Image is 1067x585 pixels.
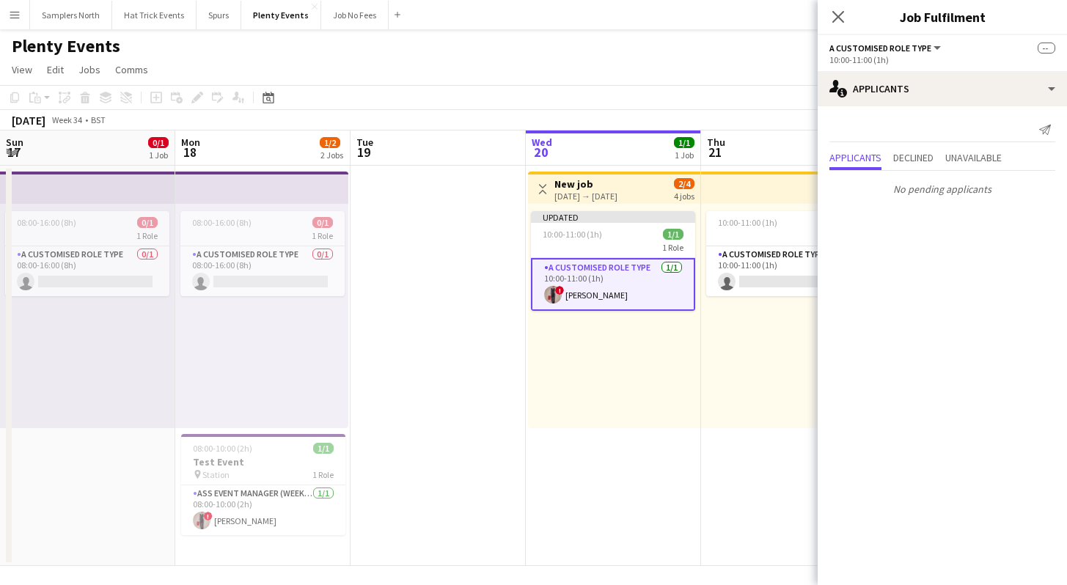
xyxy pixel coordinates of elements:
[5,246,169,296] app-card-role: A Customised Role Type0/108:00-16:00 (8h)
[531,211,695,223] div: Updated
[179,144,200,161] span: 18
[312,469,334,480] span: 1 Role
[554,177,617,191] h3: New job
[707,136,725,149] span: Thu
[829,54,1055,65] div: 10:00-11:00 (1h)
[313,443,334,454] span: 1/1
[829,152,881,163] span: Applicants
[818,177,1067,202] p: No pending applicants
[5,211,169,296] app-job-card: 08:00-16:00 (8h)0/11 RoleA Customised Role Type0/108:00-16:00 (8h)
[674,178,694,189] span: 2/4
[674,189,694,202] div: 4 jobs
[181,485,345,535] app-card-role: Ass Event Manager (weekday)1/108:00-10:00 (2h)![PERSON_NAME]
[1038,43,1055,54] span: --
[532,136,552,149] span: Wed
[48,114,85,125] span: Week 34
[354,144,373,161] span: 19
[115,63,148,76] span: Comms
[112,1,197,29] button: Hat Trick Events
[705,144,725,161] span: 21
[312,217,333,228] span: 0/1
[149,150,168,161] div: 1 Job
[6,136,23,149] span: Sun
[30,1,112,29] button: Samplers North
[137,217,158,228] span: 0/1
[181,455,345,468] h3: Test Event
[706,246,870,296] app-card-role: A Customised Role Type1A0/110:00-11:00 (1h)
[555,286,564,295] span: !
[241,1,321,29] button: Plenty Events
[109,60,154,79] a: Comms
[674,137,694,148] span: 1/1
[197,1,241,29] button: Spurs
[312,230,333,241] span: 1 Role
[829,43,943,54] button: A Customised Role Type
[180,246,345,296] app-card-role: A Customised Role Type0/108:00-16:00 (8h)
[204,512,213,520] span: !
[818,7,1067,26] h3: Job Fulfilment
[718,217,777,228] span: 10:00-11:00 (1h)
[529,144,552,161] span: 20
[321,1,389,29] button: Job No Fees
[893,152,934,163] span: Declined
[543,229,602,240] span: 10:00-11:00 (1h)
[663,229,683,240] span: 1/1
[945,152,1002,163] span: Unavailable
[818,71,1067,106] div: Applicants
[531,258,695,311] app-card-role: A Customised Role Type1/110:00-11:00 (1h)![PERSON_NAME]
[554,191,617,202] div: [DATE] → [DATE]
[12,35,120,57] h1: Plenty Events
[320,150,343,161] div: 2 Jobs
[78,63,100,76] span: Jobs
[41,60,70,79] a: Edit
[181,434,345,535] app-job-card: 08:00-10:00 (2h)1/1Test Event Station1 RoleAss Event Manager (weekday)1/108:00-10:00 (2h)![PERSON...
[320,137,340,148] span: 1/2
[4,144,23,161] span: 17
[12,63,32,76] span: View
[706,211,870,296] app-job-card: 10:00-11:00 (1h)0/11 RoleA Customised Role Type1A0/110:00-11:00 (1h)
[47,63,64,76] span: Edit
[531,211,695,311] app-job-card: Updated10:00-11:00 (1h)1/11 RoleA Customised Role Type1/110:00-11:00 (1h)![PERSON_NAME]
[193,443,252,454] span: 08:00-10:00 (2h)
[148,137,169,148] span: 0/1
[829,43,931,54] span: A Customised Role Type
[180,211,345,296] app-job-card: 08:00-16:00 (8h)0/11 RoleA Customised Role Type0/108:00-16:00 (8h)
[181,136,200,149] span: Mon
[202,469,230,480] span: Station
[356,136,373,149] span: Tue
[17,217,76,228] span: 08:00-16:00 (8h)
[6,60,38,79] a: View
[73,60,106,79] a: Jobs
[91,114,106,125] div: BST
[192,217,252,228] span: 08:00-16:00 (8h)
[662,242,683,253] span: 1 Role
[675,150,694,161] div: 1 Job
[12,113,45,128] div: [DATE]
[136,230,158,241] span: 1 Role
